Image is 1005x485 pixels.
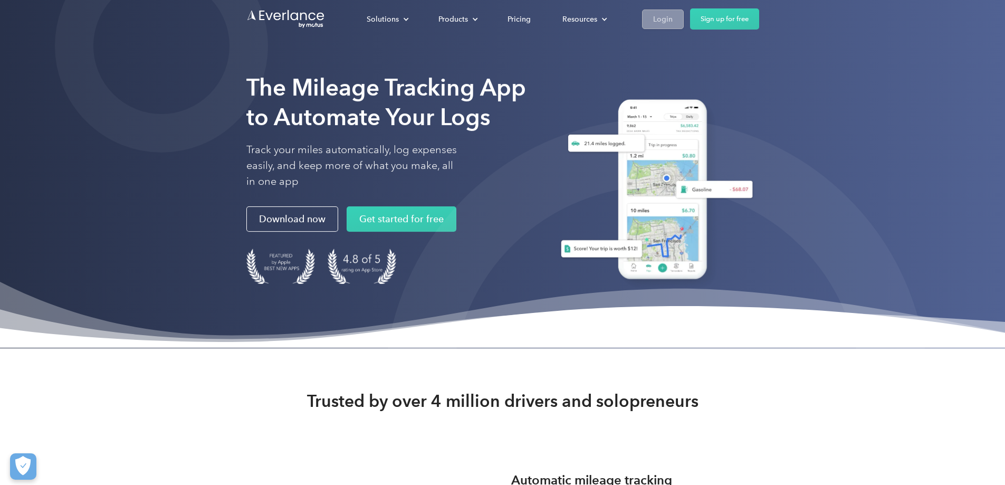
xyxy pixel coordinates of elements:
[438,13,468,26] div: Products
[562,13,597,26] div: Resources
[690,8,759,30] a: Sign up for free
[508,13,531,26] div: Pricing
[246,9,326,29] a: Go to homepage
[246,73,526,131] strong: The Mileage Tracking App to Automate Your Logs
[653,13,673,26] div: Login
[347,206,456,232] a: Get started for free
[246,249,315,284] img: Badge for Featured by Apple Best New Apps
[307,391,698,412] strong: Trusted by over 4 million drivers and solopreneurs
[642,9,684,29] a: Login
[10,453,36,480] button: Cookies Settings
[246,142,457,189] p: Track your miles automatically, log expenses easily, and keep more of what you make, all in one app
[328,249,396,284] img: 4.9 out of 5 stars on the app store
[246,206,338,232] a: Download now
[552,10,616,28] div: Resources
[548,91,759,291] img: Everlance, mileage tracker app, expense tracking app
[356,10,417,28] div: Solutions
[428,10,486,28] div: Products
[497,10,541,28] a: Pricing
[367,13,399,26] div: Solutions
